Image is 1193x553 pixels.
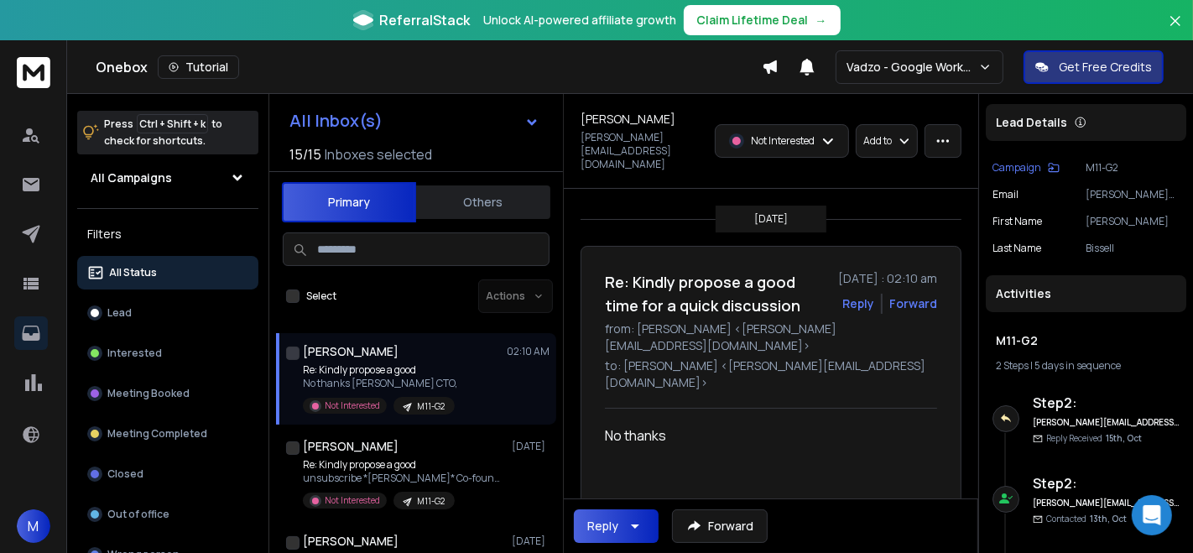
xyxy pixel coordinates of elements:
[992,161,1041,175] p: Campaign
[107,467,143,481] p: Closed
[986,275,1186,312] div: Activities
[605,357,937,391] p: to: [PERSON_NAME] <[PERSON_NAME][EMAIL_ADDRESS][DOMAIN_NAME]>
[416,184,550,221] button: Others
[581,111,675,128] h1: [PERSON_NAME]
[1033,473,1180,493] h6: Step 2 :
[282,182,416,222] button: Primary
[91,170,172,186] h1: All Campaigns
[889,295,937,312] div: Forward
[1106,432,1142,444] span: 15th, Oct
[380,10,471,30] span: ReferralStack
[109,266,157,279] p: All Status
[751,134,815,148] p: Not Interested
[276,104,553,138] button: All Inbox(s)
[512,440,550,453] p: [DATE]
[77,377,258,410] button: Meeting Booked
[996,359,1176,373] div: |
[303,438,399,455] h1: [PERSON_NAME]
[1132,495,1172,535] div: Open Intercom Messenger
[137,114,208,133] span: Ctrl + Shift + k
[842,295,874,312] button: Reply
[1046,432,1142,445] p: Reply Received
[574,509,659,543] button: Reply
[1090,513,1127,524] span: 13th, Oct
[1086,188,1180,201] p: [PERSON_NAME][EMAIL_ADDRESS][DOMAIN_NAME]
[684,5,841,35] button: Claim Lifetime Deal→
[992,188,1018,201] p: Email
[992,242,1041,255] p: Last Name
[107,508,169,521] p: Out of office
[158,55,239,79] button: Tutorial
[107,427,207,441] p: Meeting Completed
[815,12,827,29] span: →
[587,518,618,535] div: Reply
[303,363,457,377] p: Re: Kindly propose a good
[992,215,1042,228] p: First Name
[303,343,399,360] h1: [PERSON_NAME]
[1033,497,1180,509] h6: [PERSON_NAME][EMAIL_ADDRESS][DOMAIN_NAME]
[996,114,1067,131] p: Lead Details
[303,458,504,472] p: Re: Kindly propose a good
[847,59,978,76] p: Vadzo - Google Workspace
[484,12,677,29] p: Unlock AI-powered affiliate growth
[605,425,924,446] div: No thanks
[303,533,399,550] h1: [PERSON_NAME]
[512,535,550,548] p: [DATE]
[77,161,258,195] button: All Campaigns
[507,345,550,358] p: 02:10 AM
[303,377,457,390] p: No thanks [PERSON_NAME] CTO,
[838,270,937,287] p: [DATE] : 02:10 am
[1046,513,1127,525] p: Contacted
[417,495,445,508] p: M11-G2
[605,270,828,317] h1: Re: Kindly propose a good time for a quick discussion
[863,134,892,148] p: Add to
[1033,416,1180,429] h6: [PERSON_NAME][EMAIL_ADDRESS][DOMAIN_NAME]
[996,332,1176,349] h1: M11-G2
[289,144,321,164] span: 15 / 15
[325,399,380,412] p: Not Interested
[1164,10,1186,50] button: Close banner
[672,509,768,543] button: Forward
[1024,50,1164,84] button: Get Free Credits
[77,417,258,451] button: Meeting Completed
[325,494,380,507] p: Not Interested
[77,296,258,330] button: Lead
[96,55,762,79] div: Onebox
[325,144,432,164] h3: Inboxes selected
[1086,215,1180,228] p: [PERSON_NAME]
[1034,358,1121,373] span: 5 days in sequence
[77,498,258,531] button: Out of office
[1086,161,1180,175] p: M11-G2
[107,306,132,320] p: Lead
[77,457,258,491] button: Closed
[17,509,50,543] button: M
[77,336,258,370] button: Interested
[107,347,162,360] p: Interested
[303,472,504,485] p: unsubscribe *[PERSON_NAME]* Co-founder &
[996,358,1029,373] span: 2 Steps
[581,131,705,171] p: [PERSON_NAME][EMAIL_ADDRESS][DOMAIN_NAME]
[306,290,336,303] label: Select
[107,387,190,400] p: Meeting Booked
[605,321,937,354] p: from: [PERSON_NAME] <[PERSON_NAME][EMAIL_ADDRESS][DOMAIN_NAME]>
[77,222,258,246] h3: Filters
[289,112,383,129] h1: All Inbox(s)
[1033,393,1180,413] h6: Step 2 :
[754,212,788,226] p: [DATE]
[1059,59,1152,76] p: Get Free Credits
[77,256,258,290] button: All Status
[1086,242,1180,255] p: Bissell
[992,161,1060,175] button: Campaign
[417,400,445,413] p: M11-G2
[104,116,222,149] p: Press to check for shortcuts.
